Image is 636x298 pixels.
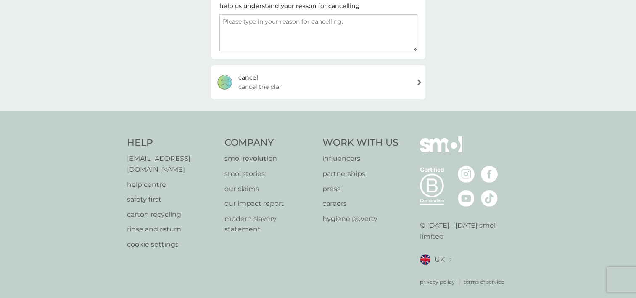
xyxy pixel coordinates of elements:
[481,166,498,183] img: visit the smol Facebook page
[224,168,314,179] a: smol stories
[420,278,455,286] a: privacy policy
[420,254,430,265] img: UK flag
[238,73,258,82] div: cancel
[224,198,314,209] a: our impact report
[219,1,360,11] div: help us understand your reason for cancelling
[322,153,398,164] a: influencers
[420,136,462,165] img: smol
[458,166,475,183] img: visit the smol Instagram page
[224,136,314,149] h4: Company
[238,82,283,91] span: cancel the plan
[322,168,398,179] a: partnerships
[127,136,216,149] h4: Help
[458,190,475,207] img: visit the smol Youtube page
[127,209,216,220] a: carton recycling
[127,224,216,235] a: rinse and return
[127,179,216,190] a: help centre
[127,239,216,250] a: cookie settings
[322,136,398,149] h4: Work With Us
[322,213,398,224] a: hygiene poverty
[449,258,451,262] img: select a new location
[322,198,398,209] a: careers
[464,278,504,286] a: terms of service
[322,184,398,194] a: press
[224,153,314,164] a: smol revolution
[127,194,216,205] a: safety first
[481,190,498,207] img: visit the smol Tiktok page
[127,153,216,175] a: [EMAIL_ADDRESS][DOMAIN_NAME]
[224,184,314,194] a: our claims
[420,220,509,242] p: © [DATE] - [DATE] smol limited
[435,254,445,265] span: UK
[224,213,314,235] a: modern slavery statement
